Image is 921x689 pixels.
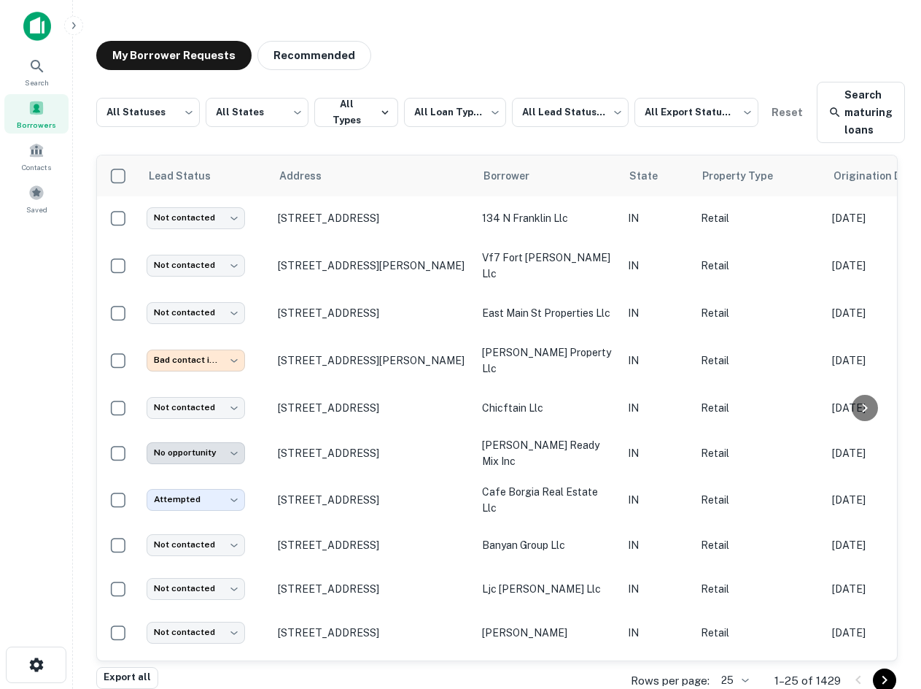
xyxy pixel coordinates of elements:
[701,258,817,274] p: Retail
[23,12,51,41] img: capitalize-icon.png
[482,344,613,377] p: [PERSON_NAME] property llc
[278,307,467,320] p: [STREET_ADDRESS]
[701,353,817,369] p: Retail
[848,572,921,642] iframe: Chat Widget
[482,210,613,226] p: 134 n franklin llc
[147,207,245,228] div: Not contacted
[482,484,613,516] p: cafe borgia real estate llc
[147,578,245,599] div: Not contacted
[621,155,693,196] th: State
[25,77,49,88] span: Search
[404,93,506,131] div: All Loan Types
[701,625,817,641] p: Retail
[278,539,467,552] p: [STREET_ADDRESS]
[482,625,613,641] p: [PERSON_NAME]
[482,250,613,282] p: vf7 fort [PERSON_NAME] llc
[628,353,686,369] p: IN
[701,492,817,508] p: Retail
[628,581,686,597] p: IN
[483,167,548,185] span: Borrower
[702,167,792,185] span: Property Type
[271,155,475,196] th: Address
[693,155,825,196] th: Property Type
[96,93,200,131] div: All Statuses
[147,622,245,643] div: Not contacted
[4,179,69,218] a: Saved
[147,489,245,510] div: Attempted
[278,401,467,415] p: [STREET_ADDRESS]
[139,155,271,196] th: Lead Status
[482,400,613,416] p: chicftain llc
[701,305,817,321] p: Retail
[22,161,51,173] span: Contacts
[147,255,245,276] div: Not contacted
[278,493,467,507] p: [STREET_ADDRESS]
[4,52,69,91] a: Search
[628,537,686,553] p: IN
[628,625,686,641] p: IN
[147,534,245,555] div: Not contacted
[4,136,69,176] a: Contacts
[279,167,341,185] span: Address
[628,258,686,274] p: IN
[482,537,613,553] p: banyan group llc
[482,581,613,597] p: ljc [PERSON_NAME] llc
[278,259,467,272] p: [STREET_ADDRESS][PERSON_NAME]
[17,119,56,131] span: Borrowers
[96,667,158,689] button: Export all
[629,167,677,185] span: State
[278,582,467,596] p: [STREET_ADDRESS]
[701,400,817,416] p: Retail
[147,442,245,463] div: No opportunity
[257,41,371,70] button: Recommended
[147,350,245,371] div: Bad contact info
[314,98,398,127] button: All Types
[148,167,230,185] span: Lead Status
[628,445,686,461] p: IN
[817,82,905,143] a: Search maturing loans
[147,302,245,323] div: Not contacted
[26,204,47,215] span: Saved
[278,447,467,460] p: [STREET_ADDRESS]
[482,437,613,469] p: [PERSON_NAME] ready mix inc
[628,400,686,416] p: IN
[628,210,686,226] p: IN
[4,94,69,134] a: Borrowers
[482,305,613,321] p: east main st properties llc
[764,98,811,127] button: Reset
[512,93,629,131] div: All Lead Statuses
[96,41,252,70] button: My Borrower Requests
[701,210,817,226] p: Retail
[634,93,758,131] div: All Export Statuses
[628,305,686,321] p: IN
[278,626,467,639] p: [STREET_ADDRESS]
[701,445,817,461] p: Retail
[147,397,245,418] div: Not contacted
[206,93,309,131] div: All States
[701,537,817,553] p: Retail
[628,492,686,508] p: IN
[701,581,817,597] p: Retail
[278,212,467,225] p: [STREET_ADDRESS]
[278,354,467,367] p: [STREET_ADDRESS][PERSON_NAME]
[475,155,621,196] th: Borrower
